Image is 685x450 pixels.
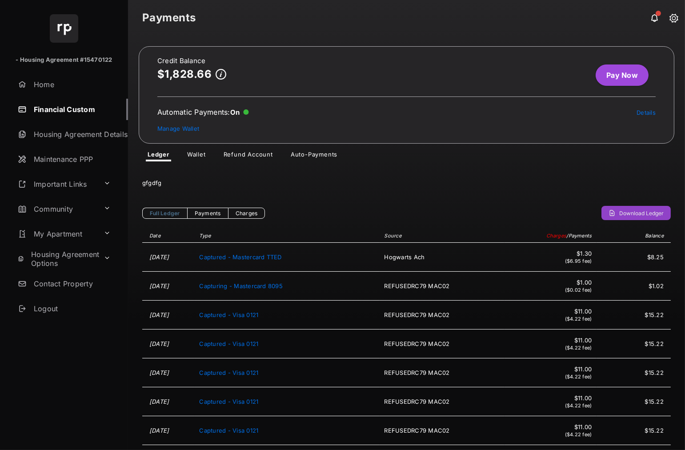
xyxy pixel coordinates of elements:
[619,210,664,217] span: Download Ledger
[509,308,592,315] span: $11.00
[380,229,505,243] th: Source
[565,402,592,409] span: ($4.22 fee)
[157,68,212,80] p: $1,828.66
[149,369,169,376] time: [DATE]
[566,233,592,239] span: / Payments
[597,416,671,445] td: $15.22
[565,316,592,322] span: ($4.22 fee)
[14,149,128,170] a: Maintenance PPP
[149,427,169,434] time: [DATE]
[149,253,169,261] time: [DATE]
[199,311,258,318] span: Captured - Visa 0121
[380,301,505,329] td: REFUSEDRC79 MAC02
[157,108,249,117] div: Automatic Payments :
[14,99,128,120] a: Financial Custom
[228,208,265,219] a: Charges
[284,151,345,161] a: Auto-Payments
[565,258,592,264] span: ($6.95 fee)
[149,282,169,289] time: [DATE]
[380,387,505,416] td: REFUSEDRC79 MAC02
[14,173,100,195] a: Important Links
[601,206,671,220] button: Download Ledger
[230,108,240,117] span: On
[565,431,592,438] span: ($4.22 fee)
[142,12,196,23] strong: Payments
[14,273,128,294] a: Contact Property
[597,387,671,416] td: $15.22
[509,337,592,344] span: $11.00
[157,125,199,132] a: Manage Wallet
[199,398,258,405] span: Captured - Visa 0121
[14,198,100,220] a: Community
[149,398,169,405] time: [DATE]
[199,282,283,289] span: Capturing - Mastercard 8095
[216,151,280,161] a: Refund Account
[14,223,100,245] a: My Apartment
[509,279,592,286] span: $1.00
[565,287,592,293] span: ($0.02 fee)
[16,56,112,64] p: - Housing Agreement #15470122
[597,329,671,358] td: $15.22
[50,14,78,43] img: svg+xml;base64,PHN2ZyB4bWxucz0iaHR0cDovL3d3dy53My5vcmcvMjAwMC9zdmciIHdpZHRoPSI2NCIgaGVpZ2h0PSI2NC...
[149,311,169,318] time: [DATE]
[565,345,592,351] span: ($4.22 fee)
[597,301,671,329] td: $15.22
[14,248,100,269] a: Housing Agreement Options
[509,423,592,430] span: $11.00
[597,229,671,243] th: Balance
[380,329,505,358] td: REFUSEDRC79 MAC02
[546,233,567,239] span: Charges
[199,369,258,376] span: Captured - Visa 0121
[509,250,592,257] span: $1.30
[142,208,187,219] a: Full Ledger
[157,57,226,64] h2: Credit Balance
[637,109,656,116] a: Details
[187,208,228,219] a: Payments
[380,243,505,272] td: Hogwarts Ach
[199,253,281,261] span: Captured - Mastercard TTED
[597,243,671,272] td: $8.25
[380,272,505,301] td: REFUSEDRC79 MAC02
[597,272,671,301] td: $1.02
[565,374,592,380] span: ($4.22 fee)
[597,358,671,387] td: $15.22
[14,298,128,319] a: Logout
[14,74,128,95] a: Home
[199,427,258,434] span: Captured - Visa 0121
[509,394,592,402] span: $11.00
[199,340,258,347] span: Captured - Visa 0121
[380,358,505,387] td: REFUSEDRC79 MAC02
[142,229,195,243] th: Date
[142,172,671,193] div: gfgdfg
[180,151,213,161] a: Wallet
[140,151,176,161] a: Ledger
[14,124,128,145] a: Housing Agreement Details
[195,229,380,243] th: Type
[380,416,505,445] td: REFUSEDRC79 MAC02
[149,340,169,347] time: [DATE]
[509,366,592,373] span: $11.00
